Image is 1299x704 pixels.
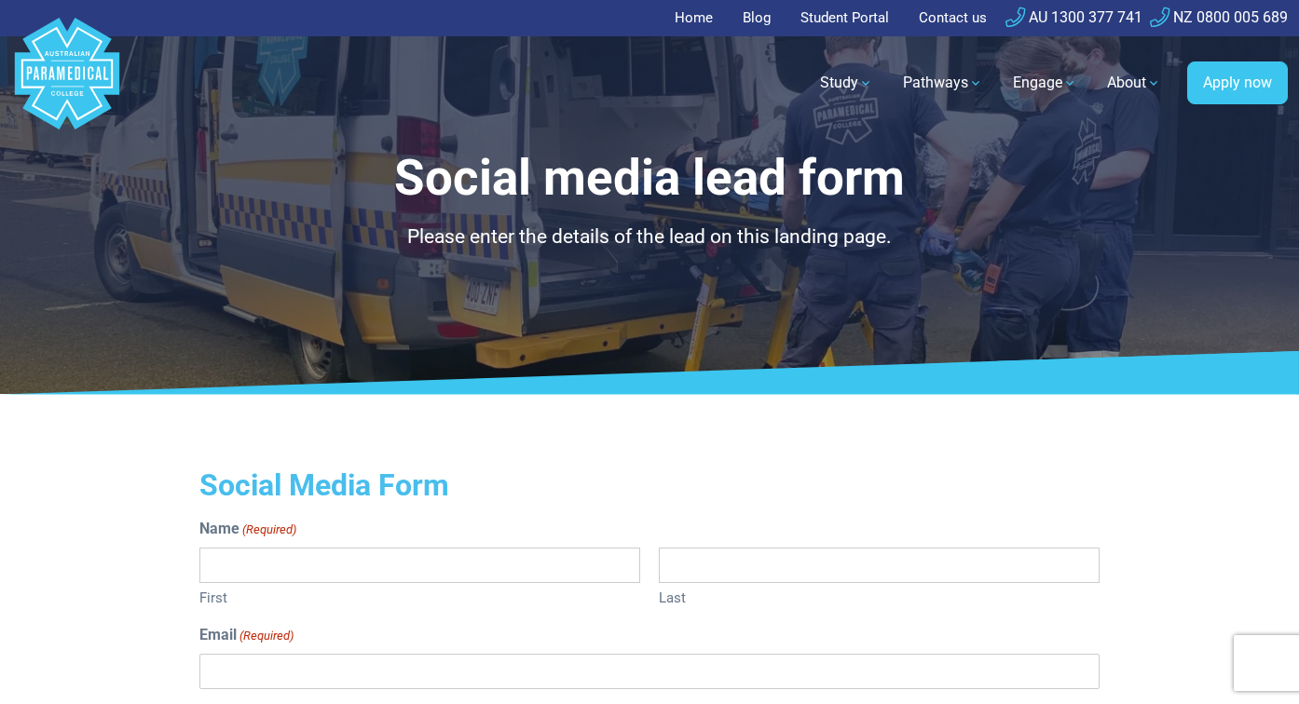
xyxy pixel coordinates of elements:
label: Last [659,583,1101,609]
a: About [1096,57,1172,109]
p: Please enter the details of the lead on this landing page. [107,223,1193,252]
h1: Social media lead form [107,149,1193,208]
label: First [199,583,641,609]
legend: Name [199,518,1100,540]
a: Engage [1002,57,1088,109]
a: Pathways [892,57,994,109]
h2: Social Media Form [199,467,1100,503]
a: Australian Paramedical College [11,36,123,130]
span: (Required) [238,627,294,645]
a: Study [809,57,884,109]
a: Apply now [1187,61,1288,104]
a: AU 1300 377 741 [1005,8,1142,26]
a: NZ 0800 005 689 [1150,8,1288,26]
span: (Required) [240,521,296,539]
label: Email [199,624,294,646]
